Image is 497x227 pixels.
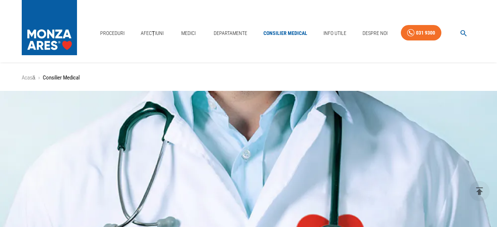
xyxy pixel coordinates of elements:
a: 031 9300 [401,25,441,41]
div: 031 9300 [416,28,435,38]
a: Acasă [22,74,35,81]
a: Consilier Medical [260,26,310,41]
nav: breadcrumb [22,74,476,82]
button: delete [469,181,490,201]
li: › [38,74,40,82]
a: Afecțiuni [138,26,167,41]
p: Consilier Medical [43,74,80,82]
a: Info Utile [321,26,349,41]
a: Despre Noi [360,26,391,41]
a: Departamente [211,26,250,41]
a: Proceduri [97,26,127,41]
a: Medici [177,26,200,41]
